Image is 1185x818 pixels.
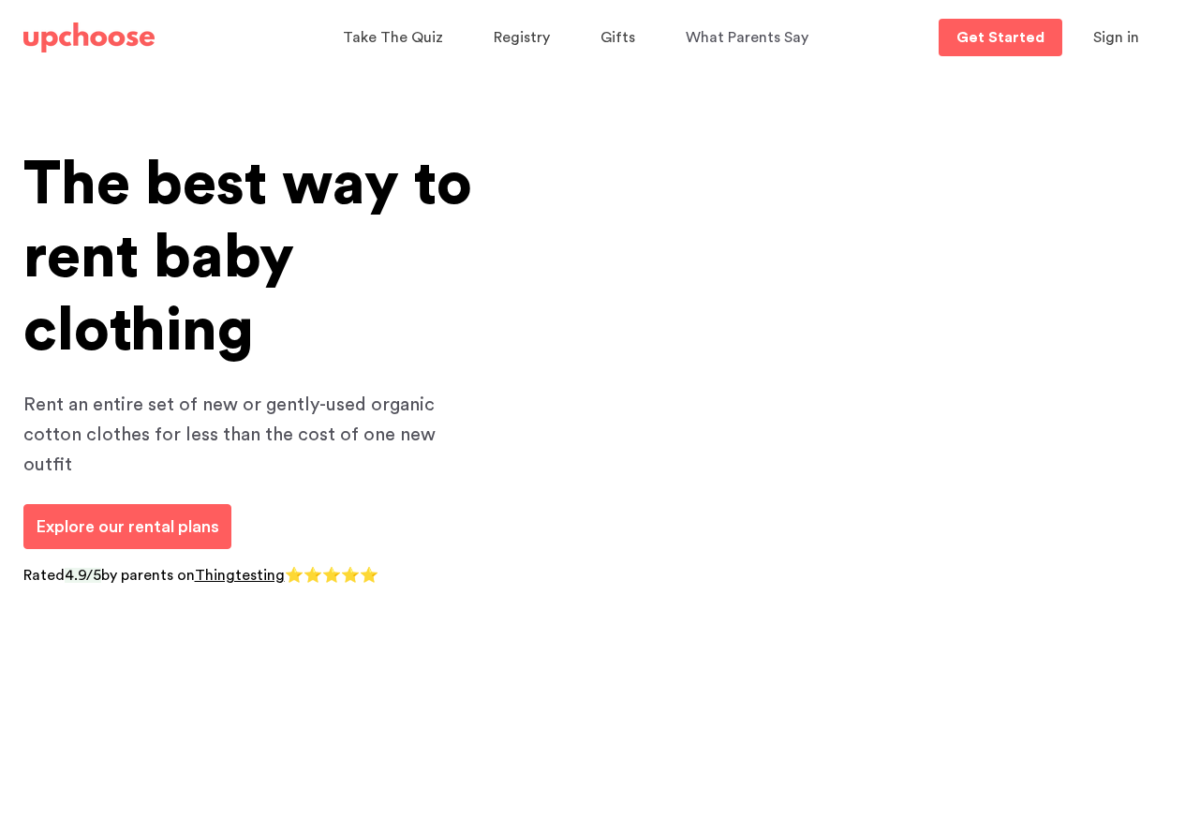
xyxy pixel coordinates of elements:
[101,568,195,583] span: by parents on
[23,19,155,57] a: UpChoose
[285,568,378,583] span: ⭐⭐⭐⭐⭐
[23,155,472,361] span: The best way to rent baby clothing
[686,20,814,56] a: What Parents Say
[343,20,449,56] a: Take The Quiz
[195,568,285,583] a: Thingtesting
[686,30,808,45] span: What Parents Say
[494,30,550,45] span: Registry
[23,22,155,52] img: UpChoose
[956,30,1044,45] p: Get Started
[23,390,473,480] p: Rent an entire set of new or gently-used organic cotton clothes for less than the cost of one new...
[23,568,65,583] span: Rated
[65,568,101,583] span: 4.9/5
[939,19,1062,56] a: Get Started
[343,30,443,45] span: Take The Quiz
[600,20,641,56] a: Gifts
[494,20,555,56] a: Registry
[36,518,219,535] span: Explore our rental plans
[1093,30,1139,45] span: Sign in
[23,504,231,549] a: Explore our rental plans
[1070,19,1163,56] button: Sign in
[600,30,635,45] span: Gifts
